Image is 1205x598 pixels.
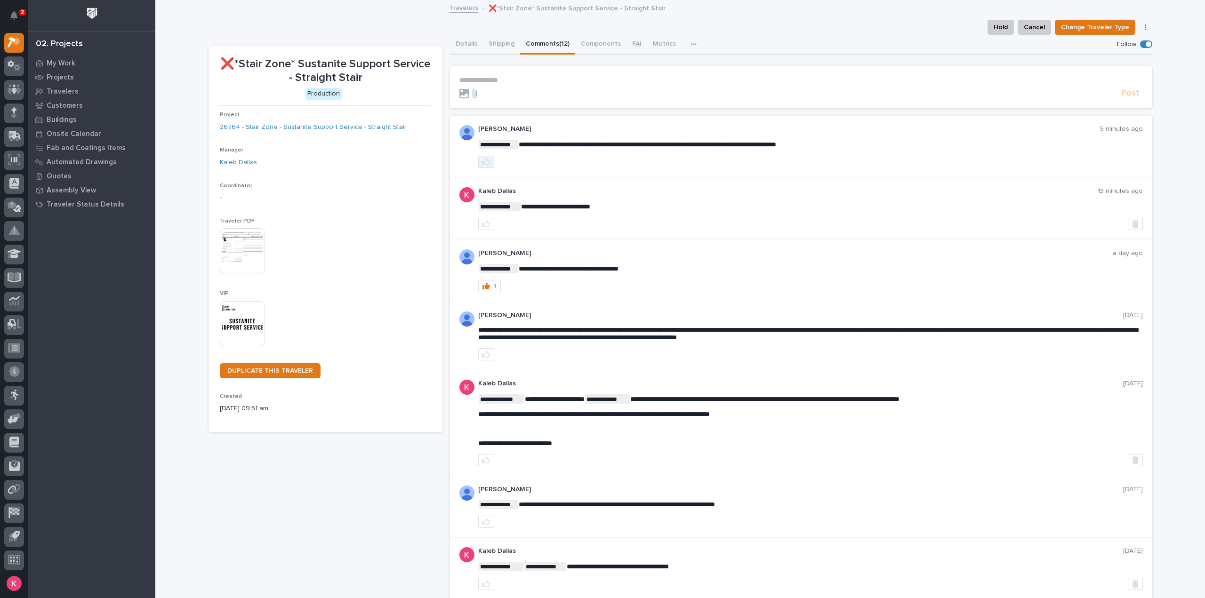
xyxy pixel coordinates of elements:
p: Traveler Status Details [47,200,124,209]
span: Cancel [1024,22,1045,33]
div: Production [305,88,342,100]
button: FAI [627,35,647,55]
a: Projects [28,70,155,84]
p: Customers [47,102,83,110]
p: [DATE] [1123,547,1143,555]
button: like this post [478,218,494,230]
p: Automated Drawings [47,158,117,167]
p: Quotes [47,172,72,181]
a: Travelers [450,2,478,13]
span: Manager [220,147,243,153]
button: Cancel [1018,20,1051,35]
button: Post [1117,88,1143,99]
a: Automated Drawings [28,155,155,169]
p: - [220,193,431,203]
button: like this post [478,348,494,360]
img: AFdZucrzKcpQKH9jC-cfEsAZSAlTzo7yxz5Vk-WBr5XOv8fk2o2SBDui5wJFEtGkd79H79_oczbMRVxsFnQCrP5Je6bcu5vP_... [459,311,474,327]
a: Kaleb Dallas [220,158,257,167]
img: ACg8ocJFQJZtOpq0mXhEl6L5cbQXDkmdPAf0fdoBPnlMfqfX=s96-c [459,380,474,395]
button: like this post [478,516,494,528]
span: VIP [220,291,229,296]
a: Assembly View [28,183,155,197]
p: [PERSON_NAME] [478,486,1123,494]
img: ACg8ocJFQJZtOpq0mXhEl6L5cbQXDkmdPAf0fdoBPnlMfqfX=s96-c [459,187,474,202]
a: Onsite Calendar [28,127,155,141]
img: Workspace Logo [83,5,101,22]
p: Buildings [47,116,77,124]
button: Metrics [647,35,682,55]
p: Kaleb Dallas [478,187,1098,195]
button: Comments (12) [520,35,575,55]
p: [DATE] [1123,311,1143,319]
span: Coordinator [220,183,252,189]
a: Travelers [28,84,155,98]
p: [DATE] [1123,380,1143,388]
p: ❌*Stair Zone* Sustanite Support Service - Straight Stair [220,57,431,85]
p: Travelers [47,88,79,96]
a: 26764 - Stair Zone - Sustanite Support Service - Straight Stair [220,122,407,132]
button: like this post [478,578,494,590]
button: Change Traveler Type [1055,20,1135,35]
p: [PERSON_NAME] [478,249,1113,257]
span: Created [220,394,242,399]
p: Fab and Coatings Items [47,144,126,152]
button: Notifications [4,6,24,25]
p: [DATE] 09:51 am [220,404,431,414]
a: Traveler Status Details [28,197,155,211]
a: Customers [28,98,155,112]
p: Kaleb Dallas [478,380,1123,388]
button: like this post [478,156,494,168]
button: Delete post [1128,218,1143,230]
button: 1 [478,280,501,292]
button: Components [575,35,627,55]
button: users-avatar [4,574,24,593]
p: My Work [47,59,75,68]
a: DUPLICATE THIS TRAVELER [220,363,321,378]
p: ❌*Stair Zone* Sustanite Support Service - Straight Stair [489,2,666,13]
a: Buildings [28,112,155,127]
p: [PERSON_NAME] [478,125,1100,133]
a: Fab and Coatings Items [28,141,155,155]
img: AD_cMMROVhewrCPqdu1DyWElRfTPtaMDIZb0Cz2p22wkP4SfGmFYCmSpR4ubGkS2JiFWMw9FE42fAOOw7Djl2MNBNTCFnhXYx... [459,486,474,501]
img: AD_cMMROVhewrCPqdu1DyWElRfTPtaMDIZb0Cz2p22wkP4SfGmFYCmSpR4ubGkS2JiFWMw9FE42fAOOw7Djl2MNBNTCFnhXYx... [459,249,474,264]
img: ACg8ocJFQJZtOpq0mXhEl6L5cbQXDkmdPAf0fdoBPnlMfqfX=s96-c [459,547,474,562]
span: Traveler PDF [220,218,255,224]
button: Delete post [1128,454,1143,466]
button: Shipping [483,35,520,55]
button: like this post [478,454,494,466]
div: 02. Projects [36,39,83,49]
p: a day ago [1113,249,1143,257]
button: Delete post [1128,578,1143,590]
div: Notifications2 [12,11,24,26]
span: Hold [994,22,1008,33]
p: 5 minutes ago [1100,125,1143,133]
span: DUPLICATE THIS TRAVELER [227,367,313,374]
button: Hold [988,20,1014,35]
div: 1 [494,283,497,289]
span: Change Traveler Type [1061,22,1129,33]
span: Post [1121,88,1139,99]
img: AD_cMMROVhewrCPqdu1DyWElRfTPtaMDIZb0Cz2p22wkP4SfGmFYCmSpR4ubGkS2JiFWMw9FE42fAOOw7Djl2MNBNTCFnhXYx... [459,125,474,140]
p: Onsite Calendar [47,130,101,138]
p: 13 minutes ago [1098,187,1143,195]
a: My Work [28,56,155,70]
p: [PERSON_NAME] [478,311,1123,319]
p: Assembly View [47,186,96,195]
p: Projects [47,73,74,82]
p: 2 [21,9,24,16]
button: Details [450,35,483,55]
p: Follow [1117,40,1136,48]
p: Kaleb Dallas [478,547,1123,555]
p: [DATE] [1123,486,1143,494]
span: Project [220,112,240,118]
a: Quotes [28,169,155,183]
